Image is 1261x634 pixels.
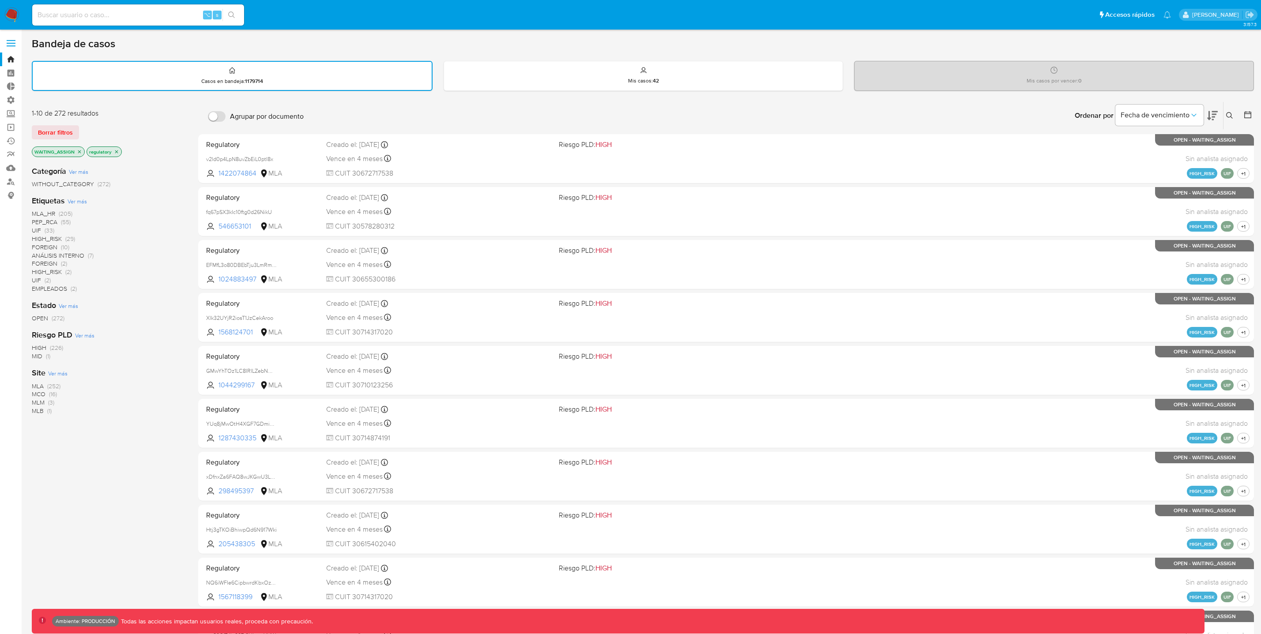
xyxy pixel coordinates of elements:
button: search-icon [222,9,241,21]
span: ⌥ [204,11,211,19]
p: leidy.martinez@mercadolibre.com.co [1192,11,1242,19]
p: Ambiente: PRODUCCIÓN [56,619,115,623]
span: s [216,11,218,19]
a: Notificaciones [1163,11,1171,19]
a: Salir [1245,10,1254,19]
p: Todas las acciones impactan usuarios reales, proceda con precaución. [119,617,313,626]
input: Buscar usuario o caso... [32,9,244,21]
span: Accesos rápidos [1105,10,1155,19]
